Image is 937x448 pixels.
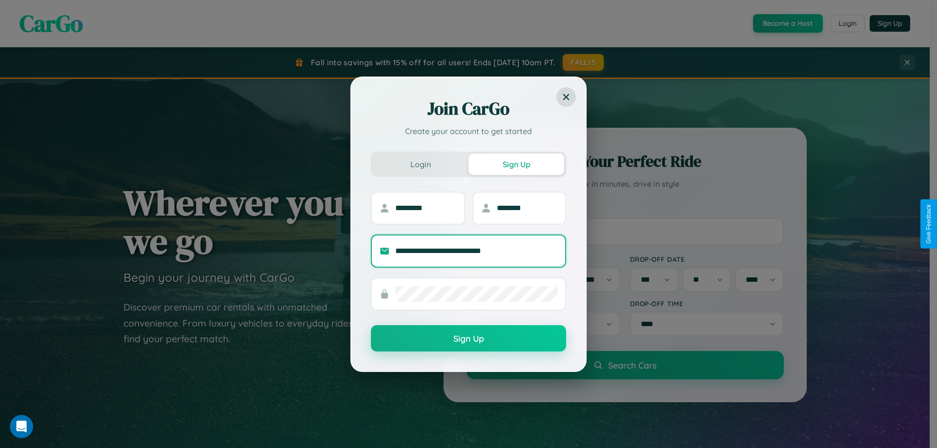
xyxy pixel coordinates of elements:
button: Sign Up [468,154,564,175]
div: Give Feedback [925,204,932,244]
button: Login [373,154,468,175]
h2: Join CarGo [371,97,566,120]
iframe: Intercom live chat [10,415,33,438]
p: Create your account to get started [371,125,566,137]
button: Sign Up [371,325,566,351]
